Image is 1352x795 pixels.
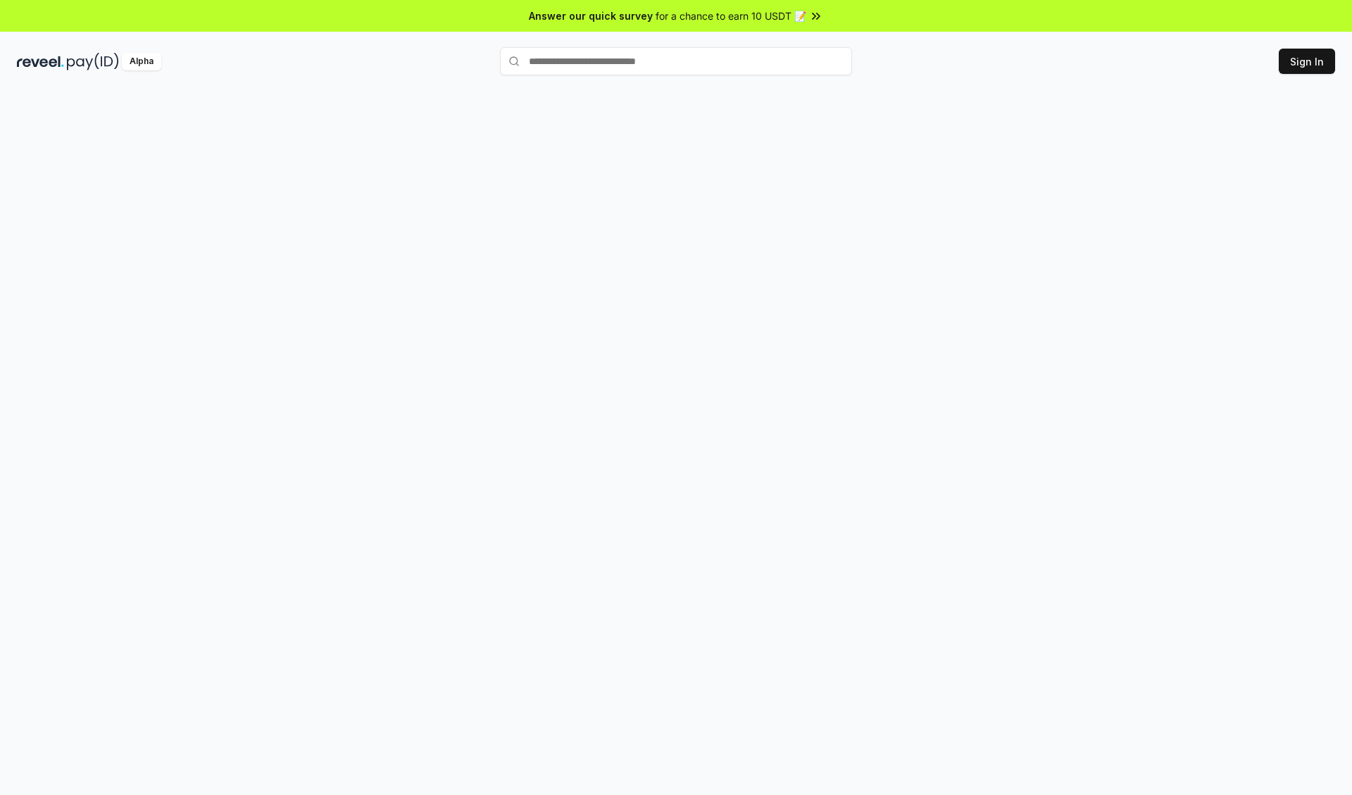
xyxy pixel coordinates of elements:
img: reveel_dark [17,53,64,70]
span: for a chance to earn 10 USDT 📝 [656,8,806,23]
button: Sign In [1279,49,1335,74]
img: pay_id [67,53,119,70]
div: Alpha [122,53,161,70]
span: Answer our quick survey [529,8,653,23]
